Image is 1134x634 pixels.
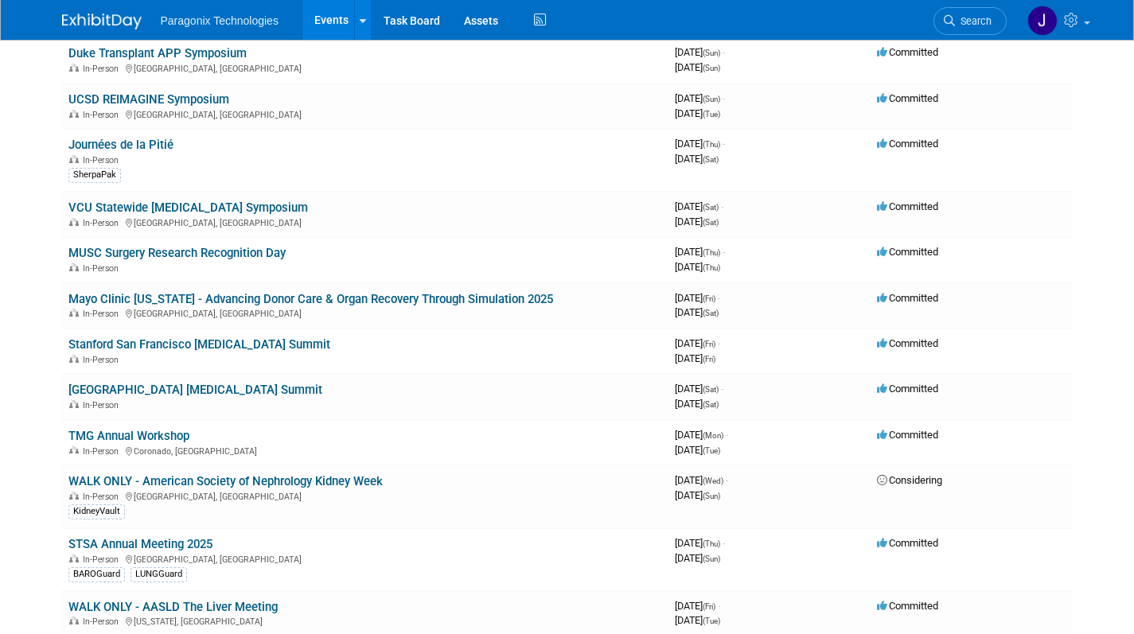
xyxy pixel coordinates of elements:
[955,15,992,27] span: Search
[723,537,725,549] span: -
[675,261,720,273] span: [DATE]
[703,385,719,394] span: (Sat)
[726,429,728,441] span: -
[721,383,723,395] span: -
[675,337,720,349] span: [DATE]
[83,616,123,627] span: In-Person
[68,61,662,74] div: [GEOGRAPHIC_DATA], [GEOGRAPHIC_DATA]
[68,216,662,228] div: [GEOGRAPHIC_DATA], [GEOGRAPHIC_DATA]
[131,567,187,581] div: LUNGGuard
[675,352,715,364] span: [DATE]
[703,309,719,317] span: (Sat)
[703,616,720,625] span: (Tue)
[68,92,229,107] a: UCSD REIMAGINE Symposium
[68,200,308,215] a: VCU Statewide [MEDICAL_DATA] Symposium
[69,616,79,624] img: In-Person Event
[675,46,725,58] span: [DATE]
[68,138,173,152] a: Journées de la Pitié
[83,554,123,565] span: In-Person
[68,567,125,581] div: BAROGuard
[877,46,938,58] span: Committed
[877,92,938,104] span: Committed
[68,292,553,306] a: Mayo Clinic [US_STATE] - Advancing Donor Care & Organ Recovery Through Simulation 2025
[675,92,725,104] span: [DATE]
[877,200,938,212] span: Committed
[877,246,938,258] span: Committed
[69,446,79,454] img: In-Person Event
[703,110,720,119] span: (Tue)
[675,107,720,119] span: [DATE]
[69,309,79,317] img: In-Person Event
[877,429,938,441] span: Committed
[68,489,662,502] div: [GEOGRAPHIC_DATA], [GEOGRAPHIC_DATA]
[726,474,728,486] span: -
[718,292,720,304] span: -
[675,537,725,549] span: [DATE]
[877,537,938,549] span: Committed
[83,155,123,165] span: In-Person
[703,263,720,272] span: (Thu)
[675,474,728,486] span: [DATE]
[675,398,719,410] span: [DATE]
[703,355,715,364] span: (Fri)
[703,602,715,611] span: (Fri)
[703,203,719,212] span: (Sat)
[83,446,123,457] span: In-Person
[69,263,79,271] img: In-Person Event
[83,110,123,120] span: In-Person
[68,168,121,182] div: SherpaPak
[703,554,720,563] span: (Sun)
[68,600,278,614] a: WALK ONLY - AASLD The Liver Meeting
[877,600,938,612] span: Committed
[69,492,79,500] img: In-Person Event
[877,138,938,150] span: Committed
[62,14,142,29] img: ExhibitDay
[69,218,79,226] img: In-Person Event
[68,537,212,551] a: STSA Annual Meeting 2025
[675,246,725,258] span: [DATE]
[69,355,79,363] img: In-Person Event
[721,200,723,212] span: -
[723,246,725,258] span: -
[723,138,725,150] span: -
[68,474,383,488] a: WALK ONLY - American Society of Nephrology Kidney Week
[83,64,123,74] span: In-Person
[68,552,662,565] div: [GEOGRAPHIC_DATA], [GEOGRAPHIC_DATA]
[68,383,322,397] a: [GEOGRAPHIC_DATA] [MEDICAL_DATA] Summit
[703,155,719,164] span: (Sat)
[703,95,720,103] span: (Sun)
[83,309,123,319] span: In-Person
[703,294,715,303] span: (Fri)
[718,600,720,612] span: -
[161,14,279,27] span: Paragonix Technologies
[675,444,720,456] span: [DATE]
[68,306,662,319] div: [GEOGRAPHIC_DATA], [GEOGRAPHIC_DATA]
[1027,6,1058,36] img: Joshua Jones
[703,476,723,485] span: (Wed)
[877,383,938,395] span: Committed
[83,492,123,502] span: In-Person
[718,337,720,349] span: -
[675,153,719,165] span: [DATE]
[68,504,125,519] div: KidneyVault
[69,64,79,72] img: In-Person Event
[723,92,725,104] span: -
[933,7,1007,35] a: Search
[703,49,720,57] span: (Sun)
[83,355,123,365] span: In-Person
[675,61,720,73] span: [DATE]
[68,444,662,457] div: Coronado, [GEOGRAPHIC_DATA]
[69,155,79,163] img: In-Person Event
[68,246,286,260] a: MUSC Surgery Research Recognition Day
[703,248,720,257] span: (Thu)
[68,429,189,443] a: TMG Annual Workshop
[675,600,720,612] span: [DATE]
[675,200,723,212] span: [DATE]
[675,429,728,441] span: [DATE]
[69,554,79,562] img: In-Person Event
[877,337,938,349] span: Committed
[703,64,720,72] span: (Sun)
[68,46,247,60] a: Duke Transplant APP Symposium
[675,216,719,228] span: [DATE]
[703,218,719,227] span: (Sat)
